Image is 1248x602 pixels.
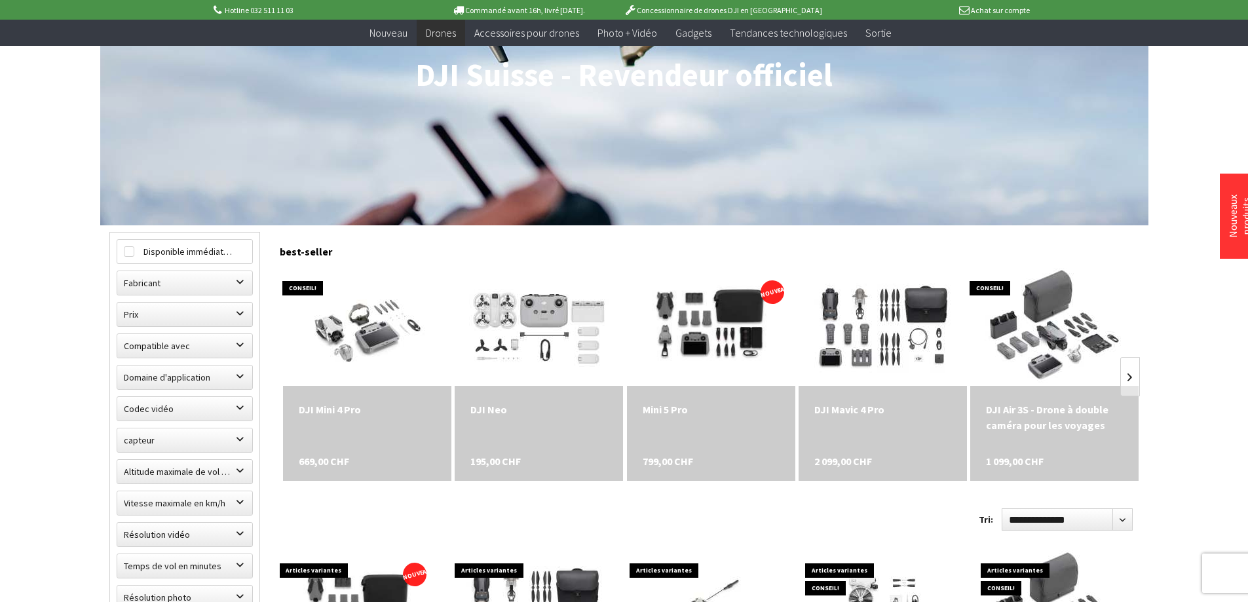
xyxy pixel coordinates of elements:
font: Tendances technologiques [730,26,847,39]
font: Codec vidéo [124,403,174,415]
label: Fabricant [117,271,252,295]
font: Tri: [979,514,993,525]
a: DJI Mavic 4 Pro 2 099,00 CHF [814,402,951,417]
label: capteur [117,428,252,452]
font: Disponible immédiatement [143,246,249,257]
font: Commandé avant 16h, livré [DATE]. [465,5,585,15]
font: 195,00 CHF [470,455,521,468]
label: Compatible avec [117,334,252,358]
font: Gadgets [675,26,711,39]
font: Concessionnaire de drones DJI en [GEOGRAPHIC_DATA] [637,5,822,15]
label: Altitude maximale de vol en mètres [117,460,252,483]
img: DJI Mavic 4 Pro [804,268,961,386]
a: DJI Neo 195,00 CHF [470,402,607,417]
font: 669,00 CHF [299,455,349,468]
font: capteur [124,434,155,446]
font: Résolution vidéo [124,529,190,540]
label: Disponible immédiatement [117,240,252,263]
font: Prix [124,309,138,320]
font: Drones [426,26,456,39]
img: DJI Mini 4 Pro [293,268,441,386]
label: Domaine d'application [117,366,252,389]
font: Temps de vol en minutes [124,560,221,572]
label: Codec vidéo [117,397,252,421]
a: Nouveau [360,20,417,47]
a: Tendances technologiques [721,20,856,47]
font: DJI Mavic 4 Pro [814,403,884,416]
label: Résolution vidéo [117,523,252,546]
label: Prix [117,303,252,326]
font: DJI Mini 4 Pro [299,403,361,416]
font: Photo + Vidéo [597,26,657,39]
a: Drones [417,20,465,47]
font: Altitude maximale de vol en mètres [124,466,262,478]
a: Photo + Vidéo [588,20,666,47]
font: Achat sur compte [971,5,1030,15]
img: DJI Air 3S - Drone à double caméra pour les voyages [985,268,1124,386]
font: Sortie [865,26,892,39]
label: Vitesse maximale en km/h [117,491,252,515]
a: Accessoires pour drones [465,20,588,47]
font: 1 099,00 CHF [986,455,1044,468]
font: DJI Suisse - Revendeur officiel [415,55,833,94]
font: Fabricant [124,277,161,289]
font: 2 099,00 CHF [814,455,872,468]
label: Temps de vol en minutes [117,554,252,578]
a: DJI Air 3S - Drone à double caméra pour les voyages 1 099,00 CHF [986,402,1123,433]
a: Mini 5 Pro 799,00 CHF [643,402,780,417]
font: Nouveau [369,26,407,39]
a: Sortie [856,20,901,47]
font: DJI Neo [470,403,507,416]
font: best-seller [280,245,332,258]
font: Hotline 032 511 11 03 [225,5,293,15]
font: DJI Air 3S - Drone à double caméra pour les voyages [986,403,1108,432]
font: Compatible avec [124,340,190,352]
font: 799,00 CHF [643,455,693,468]
img: DJI Neo [469,268,609,386]
font: Domaine d'application [124,371,210,383]
font: Mini 5 Pro [643,403,688,416]
a: DJI Mini 4 Pro 669,00 CHF [299,402,436,417]
img: Mini 5 Pro [627,271,795,383]
font: Accessoires pour drones [474,26,579,39]
font: Vitesse maximale en km/h [124,497,225,509]
a: Gadgets [666,20,721,47]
